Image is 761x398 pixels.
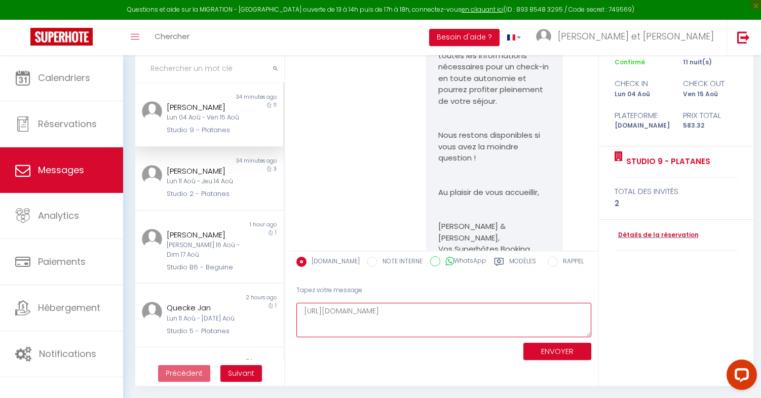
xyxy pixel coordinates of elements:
iframe: LiveChat chat widget [718,355,761,398]
div: Plateforme [607,109,676,122]
span: 1 [275,229,277,236]
span: Réservations [38,117,97,130]
span: Suivant [228,368,254,378]
span: Notifications [39,347,96,360]
label: Modèles [509,257,536,269]
label: NOTE INTERNE [377,257,423,268]
div: Lun 11 Aoû - Jeu 14 Aoû [167,177,240,186]
img: ... [142,101,162,122]
label: WhatsApp [440,256,486,267]
span: Calendriers [38,71,90,84]
div: Tapez votre message [296,278,591,303]
span: 3 [274,165,277,173]
span: Messages [38,164,84,176]
span: Paiements [38,255,86,268]
button: Besoin d'aide ? [429,29,500,46]
div: Prix total [676,109,745,122]
div: Studio 9 - Platanes [167,125,240,135]
div: Studio 5 - Platanes [167,326,240,336]
span: Analytics [38,209,79,222]
div: check out [676,77,745,90]
img: ... [142,229,162,249]
div: [DOMAIN_NAME] [607,121,676,131]
div: 3 hours ago [209,357,283,366]
img: ... [536,29,551,44]
div: 583.32 [676,121,745,131]
div: 1 hour ago [209,221,283,229]
div: Quecke Jan [167,302,240,314]
img: Super Booking [30,28,93,46]
span: Hébergement [38,301,100,314]
div: 34 minutes ago [209,93,283,101]
span: [PERSON_NAME] et [PERSON_NAME] [558,30,714,43]
div: Ven 15 Aoû [676,90,745,99]
span: Confirmé [615,58,645,66]
img: ... [142,302,162,322]
label: [DOMAIN_NAME] [307,257,360,268]
div: Studio B6 - Beguine [167,262,240,272]
div: [PERSON_NAME] [167,101,240,113]
a: en cliquant ici [462,5,504,14]
div: 11 nuit(s) [676,58,745,67]
div: Studio 2 - Platanes [167,189,240,199]
label: RAPPEL [558,257,584,268]
a: Chercher [147,20,197,55]
div: 2 hours ago [209,294,283,302]
span: Chercher [155,31,189,42]
img: ... [142,165,162,185]
div: [PERSON_NAME] [167,229,240,241]
img: logout [737,31,750,44]
a: Studio 9 - Platanes [623,155,710,168]
div: 34 minutes ago [209,157,283,165]
a: Détails de la réservation [615,230,699,240]
input: Rechercher un mot clé [135,55,284,83]
span: 11 [274,101,277,109]
div: 2 [615,197,738,210]
div: check in [607,77,676,90]
div: Lun 04 Aoû [607,90,676,99]
div: Lun 11 Aoû - [DATE] Aoû [167,314,240,324]
div: Lun 04 Aoû - Ven 15 Aoû [167,113,240,123]
div: [PERSON_NAME] [167,165,240,177]
button: Previous [158,365,210,382]
div: total des invités [615,185,738,197]
div: [PERSON_NAME] 16 Aoû - Dim 17 Aoû [167,241,240,260]
span: 1 [275,302,277,309]
span: Précédent [166,368,203,378]
button: Next [220,365,262,382]
button: ENVOYER [523,343,591,361]
a: ... [PERSON_NAME] et [PERSON_NAME] [528,20,727,55]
